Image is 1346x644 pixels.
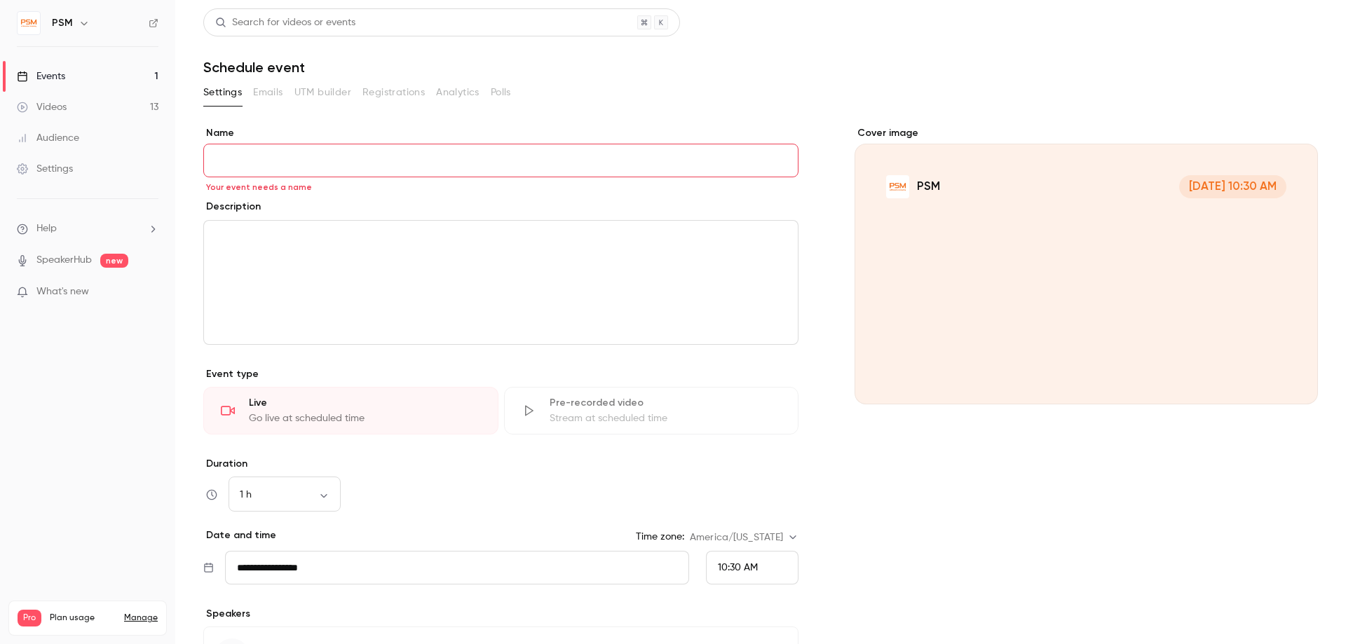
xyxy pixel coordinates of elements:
h6: PSM [52,16,73,30]
div: America/[US_STATE] [690,530,798,544]
div: Audience [17,131,79,145]
section: Cover image [855,126,1318,404]
div: From [706,551,798,584]
span: Pro [18,610,41,626]
p: Date and time [203,528,276,542]
button: Settings [203,81,242,104]
div: Settings [17,162,73,176]
img: PSM [18,12,40,34]
label: Duration [203,457,798,471]
span: new [100,254,128,268]
label: Cover image [855,126,1318,140]
p: Speakers [203,607,798,621]
div: Search for videos or events [215,15,355,30]
label: Time zone: [636,530,684,544]
div: 1 h [229,488,341,502]
span: What's new [36,285,89,299]
span: Polls [491,85,511,100]
p: Event type [203,367,798,381]
span: Registrations [362,85,425,100]
span: Analytics [436,85,480,100]
div: Stream at scheduled time [550,411,782,425]
div: Live [249,396,481,410]
div: LiveGo live at scheduled time [203,387,498,434]
div: editor [204,221,798,344]
a: SpeakerHub [36,253,92,268]
div: Go live at scheduled time [249,411,481,425]
span: 10:30 AM [718,563,758,573]
div: Videos [17,100,67,114]
span: Help [36,221,57,236]
div: Events [17,69,65,83]
span: Emails [253,85,283,100]
h1: Schedule event [203,59,1318,76]
section: description [203,220,798,345]
label: Description [203,200,261,214]
label: Name [203,126,798,140]
span: Plan usage [50,612,116,624]
div: Pre-recorded videoStream at scheduled time [504,387,799,434]
span: Your event needs a name [206,181,312,193]
li: help-dropdown-opener [17,221,158,236]
span: UTM builder [294,85,351,100]
div: Pre-recorded video [550,396,782,410]
iframe: Noticeable Trigger [142,286,158,299]
input: Tue, Feb 17, 2026 [225,551,689,584]
a: Manage [124,612,158,624]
